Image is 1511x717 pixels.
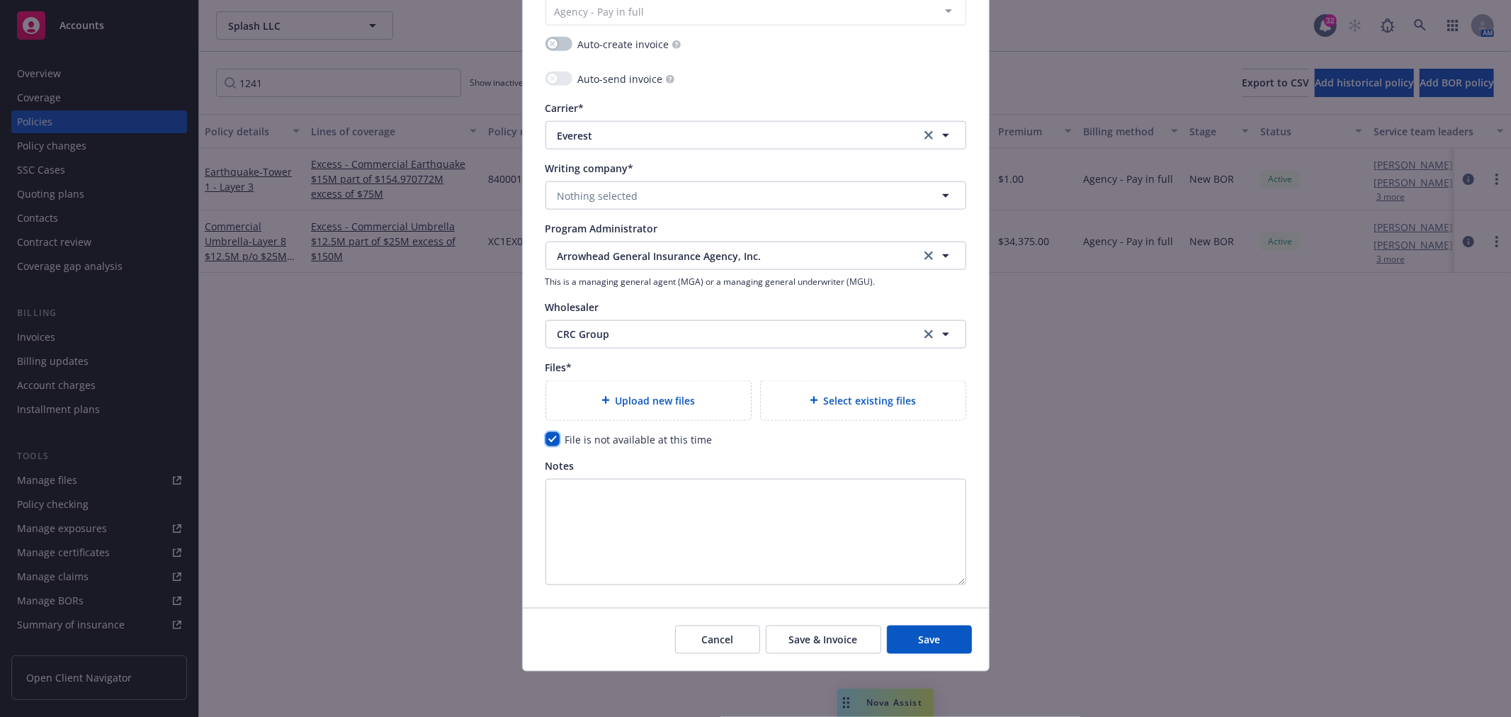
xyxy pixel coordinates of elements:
[545,320,966,349] button: CRC Groupclear selection
[545,361,572,374] span: Files*
[558,327,899,341] span: CRC Group
[578,72,663,86] span: Auto-send invoice
[558,188,638,203] span: Nothing selected
[918,633,940,646] span: Save
[824,393,917,408] span: Select existing files
[545,101,584,115] span: Carrier*
[701,633,733,646] span: Cancel
[545,380,752,421] div: Upload new files
[565,433,713,446] span: File is not available at this time
[920,326,937,343] a: clear selection
[545,121,966,149] button: Everestclear selection
[578,37,669,52] span: Auto-create invoice
[675,626,760,654] button: Cancel
[616,393,696,408] span: Upload new files
[920,127,937,144] a: clear selection
[545,242,966,270] button: Arrowhead General Insurance Agency, Inc.clear selection
[545,276,966,288] span: This is a managing general agent (MGA) or a managing general underwriter (MGU).
[545,222,658,235] span: Program Administrator
[789,633,858,646] span: Save & Invoice
[920,247,937,264] a: clear selection
[766,626,881,654] button: Save & Invoice
[545,181,966,210] button: Nothing selected
[545,300,599,314] span: Wholesaler
[545,162,634,175] span: Writing company*
[887,626,972,654] button: Save
[545,459,575,473] span: Notes
[760,380,966,421] div: Select existing files
[558,128,899,143] span: Everest
[558,249,899,264] span: Arrowhead General Insurance Agency, Inc.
